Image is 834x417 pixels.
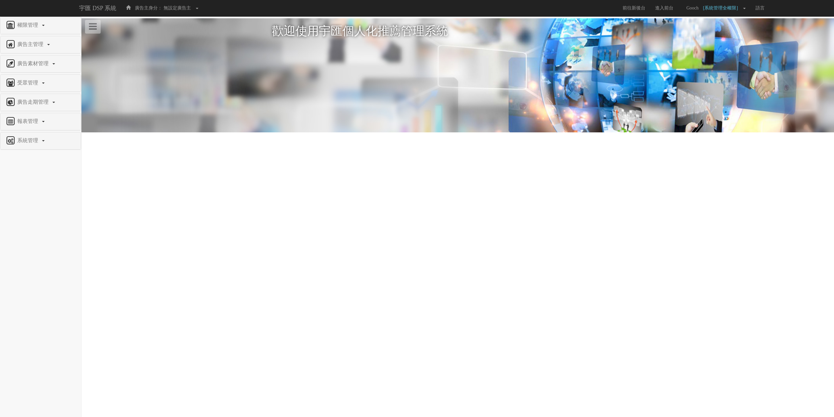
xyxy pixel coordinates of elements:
[16,22,41,28] span: 權限管理
[16,99,52,105] span: 廣告走期管理
[16,61,52,66] span: 廣告素材管理
[5,136,76,146] a: 系統管理
[16,138,41,143] span: 系統管理
[5,39,76,50] a: 廣告主管理
[16,118,41,124] span: 報表管理
[5,20,76,31] a: 權限管理
[272,25,643,38] h1: 歡迎使用宇匯個人化推薦管理系統
[5,116,76,127] a: 報表管理
[5,97,76,108] a: 廣告走期管理
[16,80,41,85] span: 受眾管理
[703,6,741,10] span: [系統管理全權限]
[16,41,47,47] span: 廣告主管理
[683,6,702,10] span: Gooch
[5,59,76,69] a: 廣告素材管理
[5,78,76,88] a: 受眾管理
[164,6,191,10] span: 無設定廣告主
[135,6,162,10] span: 廣告主身分：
